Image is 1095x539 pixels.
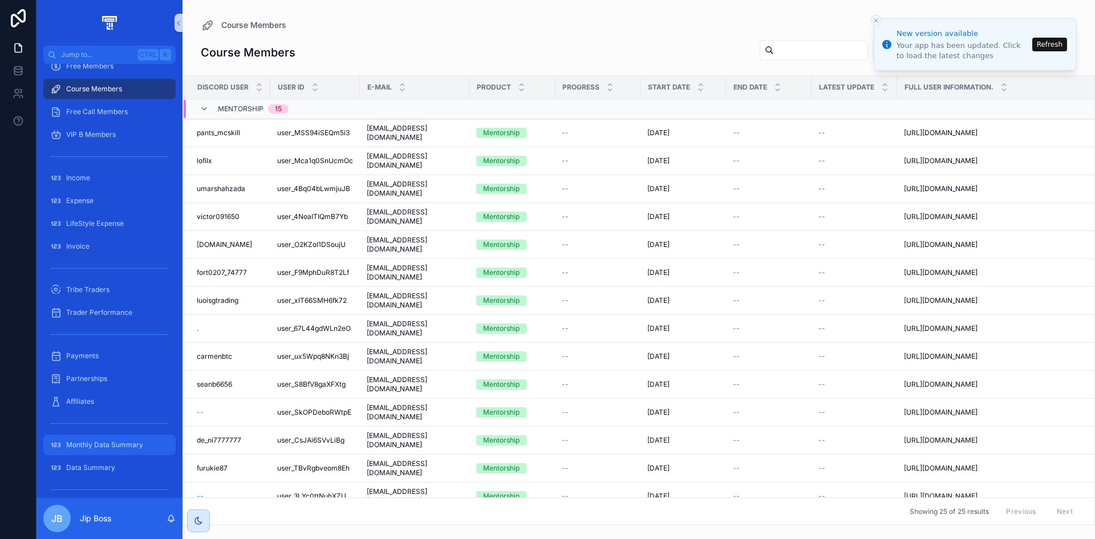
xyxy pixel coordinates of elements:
[818,352,825,361] span: --
[367,375,463,394] span: [EMAIL_ADDRESS][DOMAIN_NAME]
[367,264,463,282] span: [EMAIL_ADDRESS][DOMAIN_NAME]
[483,240,520,250] div: Mentorship
[818,128,825,137] span: --
[733,156,805,165] a: --
[367,152,463,170] span: [EMAIL_ADDRESS][DOMAIN_NAME]
[562,240,634,249] a: --
[201,44,295,60] h1: Course Members
[904,156,978,165] span: [URL][DOMAIN_NAME]
[66,440,143,449] span: Monthly Data Summary
[818,212,890,221] a: --
[562,212,634,221] a: --
[733,436,805,445] a: --
[43,124,176,145] a: VIP B Members
[43,102,176,122] a: Free Call Members
[476,351,548,362] a: Mentorship
[733,408,740,417] span: --
[66,84,122,94] span: Course Members
[277,128,350,137] span: user_MSS94iSEQm5i3
[733,268,740,277] span: --
[197,184,245,193] span: umarshahzada
[277,296,347,305] span: user_xlT66SMH6fk72
[562,156,569,165] span: --
[647,464,670,473] span: [DATE]
[818,464,890,473] a: --
[367,487,463,505] a: [EMAIL_ADDRESS][DOMAIN_NAME]
[61,50,133,59] span: Jump to...
[66,351,99,360] span: Payments
[562,184,569,193] span: --
[197,212,240,221] span: victor091650
[733,212,740,221] span: --
[818,492,825,501] span: --
[197,268,263,277] a: fort0207_74777
[733,184,805,193] a: --
[476,463,548,473] a: Mentorship
[818,380,890,389] a: --
[562,268,569,277] span: --
[647,408,719,417] a: [DATE]
[197,268,247,277] span: fort0207_74777
[647,268,670,277] span: [DATE]
[277,212,348,221] span: user_4NoaITIQmB7Yb
[818,184,890,193] a: --
[647,156,719,165] a: [DATE]
[904,492,978,501] span: [URL][DOMAIN_NAME]
[647,324,670,333] span: [DATE]
[367,180,463,198] a: [EMAIL_ADDRESS][DOMAIN_NAME]
[36,64,182,498] div: scrollable content
[66,242,90,251] span: Invoice
[818,296,890,305] a: --
[904,212,978,221] span: [URL][DOMAIN_NAME]
[161,50,170,59] span: K
[733,128,805,137] a: --
[277,464,353,473] a: user_TBvRgbveom8Eh
[197,380,263,389] a: seanb6656
[43,302,176,323] a: Trader Performance
[733,296,805,305] a: --
[904,268,978,277] span: [URL][DOMAIN_NAME]
[562,352,569,361] span: --
[43,236,176,257] a: Invoice
[197,240,252,249] span: [DOMAIN_NAME]
[562,352,634,361] a: --
[43,56,176,76] a: Free Members
[197,408,263,417] a: --
[562,408,569,417] span: --
[733,464,740,473] span: --
[277,436,353,445] a: user_CsJAi6SVvLiBg
[904,380,978,389] span: [URL][DOMAIN_NAME]
[733,296,740,305] span: --
[818,268,890,277] a: --
[43,435,176,455] a: Monthly Data Summary
[562,128,634,137] a: --
[818,212,825,221] span: --
[43,79,176,99] a: Course Members
[733,436,740,445] span: --
[476,128,548,138] a: Mentorship
[277,184,353,193] a: user_4Bq04bLwmjuJB
[43,346,176,366] a: Payments
[562,212,569,221] span: --
[733,212,805,221] a: --
[367,208,463,226] span: [EMAIL_ADDRESS][DOMAIN_NAME]
[647,296,670,305] span: [DATE]
[818,324,825,333] span: --
[218,104,263,114] span: Mentorship
[818,184,825,193] span: --
[367,431,463,449] a: [EMAIL_ADDRESS][DOMAIN_NAME]
[476,184,548,194] a: Mentorship
[562,324,569,333] span: --
[476,323,548,334] a: Mentorship
[277,156,353,165] a: user_Mca1q0SnUcmOc
[562,156,634,165] a: --
[476,407,548,418] a: Mentorship
[197,240,263,249] a: [DOMAIN_NAME]
[904,184,978,193] span: [URL][DOMAIN_NAME]
[277,268,349,277] span: user_F9MphDuR8T2Lf
[818,464,825,473] span: --
[818,240,825,249] span: --
[367,124,463,142] span: [EMAIL_ADDRESS][DOMAIN_NAME]
[818,492,890,501] a: --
